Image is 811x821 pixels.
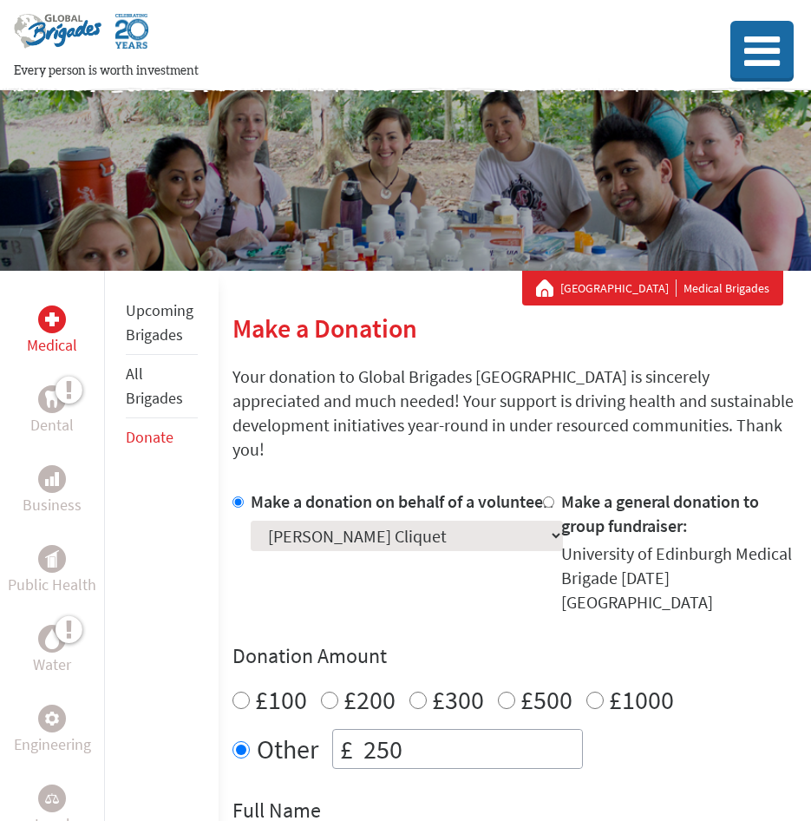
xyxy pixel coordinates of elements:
input: Enter Amount [360,730,582,768]
div: Medical [38,305,66,333]
img: Global Brigades Celebrating 20 Years [115,14,148,62]
a: Public HealthPublic Health [8,545,96,597]
a: Upcoming Brigades [126,300,193,345]
div: Business [38,465,66,493]
a: MedicalMedical [27,305,77,358]
img: Business [45,472,59,486]
p: Engineering [14,732,91,757]
label: Other [257,729,318,769]
div: Medical Brigades [536,279,769,297]
li: Donate [126,418,198,456]
p: Dental [30,413,74,437]
label: £300 [432,683,484,716]
p: Public Health [8,573,96,597]
img: Water [45,628,59,648]
p: Business [23,493,82,517]
img: Dental [45,391,59,407]
label: Make a general donation to group fundraiser: [561,490,759,536]
img: Medical [45,312,59,326]
p: Medical [27,333,77,358]
img: Engineering [45,712,59,726]
a: Donate [126,427,173,447]
div: Water [38,625,66,653]
p: Every person is worth investment [14,62,666,80]
label: £1000 [609,683,674,716]
label: £200 [343,683,396,716]
a: EngineeringEngineering [14,705,91,757]
a: BusinessBusiness [23,465,82,517]
h2: Make a Donation [232,312,797,344]
a: All Brigades [126,364,183,408]
div: Dental [38,385,66,413]
div: £ [333,730,360,768]
img: Global Brigades Logo [14,14,101,62]
div: Engineering [38,705,66,732]
div: Legal Empowerment [38,785,66,812]
label: £100 [255,683,307,716]
div: University of Edinburgh Medical Brigade [DATE] [GEOGRAPHIC_DATA] [561,542,797,614]
img: Legal Empowerment [45,793,59,804]
li: All Brigades [126,355,198,418]
img: Public Health [45,550,59,568]
a: DentalDental [30,385,74,437]
li: Upcoming Brigades [126,292,198,355]
p: Water [33,653,71,677]
label: Make a donation on behalf of a volunteer: [251,490,554,512]
p: Your donation to Global Brigades [GEOGRAPHIC_DATA] is sincerely appreciated and much needed! Your... [232,365,797,462]
label: £500 [520,683,572,716]
a: [GEOGRAPHIC_DATA] [560,279,677,297]
div: Public Health [38,545,66,573]
h4: Donation Amount [232,642,797,670]
a: WaterWater [33,625,71,677]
